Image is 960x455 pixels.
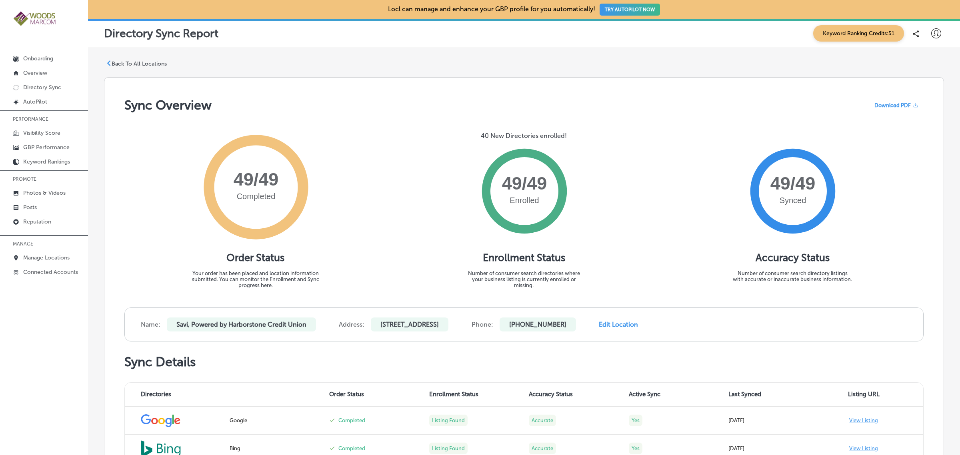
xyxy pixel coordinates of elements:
[23,254,70,261] p: Manage Locations
[524,383,624,407] th: Accuracy Status
[371,317,448,331] p: [STREET_ADDRESS]
[23,218,51,225] p: Reputation
[724,407,824,435] td: [DATE]
[13,10,57,27] img: 4a29b66a-e5ec-43cd-850c-b989ed1601aaLogo_Horizontal_BerryOlive_1000.jpg
[124,354,924,369] h1: Sync Details
[23,269,78,275] p: Connected Accounts
[629,443,642,454] label: Yes
[483,251,565,264] h1: Enrollment Status
[23,130,60,136] p: Visibility Score
[23,204,37,211] p: Posts
[874,102,911,108] span: Download PDF
[23,144,70,151] p: GBP Performance
[186,270,326,288] p: Your order has been placed and location information submitted. You can monitor the Enrollment and...
[23,98,47,105] p: AutoPilot
[600,4,660,16] button: TRY AUTOPILOT NOW
[756,251,830,264] h1: Accuracy Status
[339,321,364,328] label: Address:
[23,70,47,76] p: Overview
[106,60,167,68] a: Back To All Locations
[23,190,66,196] p: Photos & Videos
[338,445,365,451] label: Completed
[167,317,316,331] p: Savi, Powered by Harborstone Credit Union
[23,55,53,62] p: Onboarding
[599,321,638,328] a: Edit Location
[500,317,576,331] p: [PHONE_NUMBER]
[529,443,556,454] label: Accurate
[824,383,924,407] th: Listing URL
[23,84,61,91] p: Directory Sync
[813,25,904,42] span: Keyword Ranking Credits: 51
[732,270,852,282] p: Number of consumer search directory listings with accurate or inaccurate business information.
[338,417,365,423] label: Completed
[141,321,160,328] label: Name:
[849,417,878,423] a: View Listing
[424,383,524,407] th: Enrollment Status
[226,251,284,264] h1: Order Status
[112,60,167,67] p: Back To All Locations
[724,383,824,407] th: Last Synced
[23,158,70,165] p: Keyword Rankings
[624,383,724,407] th: Active Sync
[629,415,642,426] label: Yes
[125,383,225,407] th: Directories
[849,445,878,451] a: View Listing
[124,98,212,113] h1: Sync Overview
[529,415,556,426] label: Accurate
[472,321,493,328] label: Phone:
[464,270,584,288] p: Number of consumer search directories where your business listing is currently enrolled or missing.
[324,383,424,407] th: Order Status
[429,443,468,454] label: Listing Found
[104,27,218,40] p: Directory Sync Report
[230,445,320,451] div: Bing
[429,415,468,426] label: Listing Found
[230,417,320,423] div: Google
[141,413,181,428] img: google.png
[481,132,567,140] p: 40 New Directories enrolled!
